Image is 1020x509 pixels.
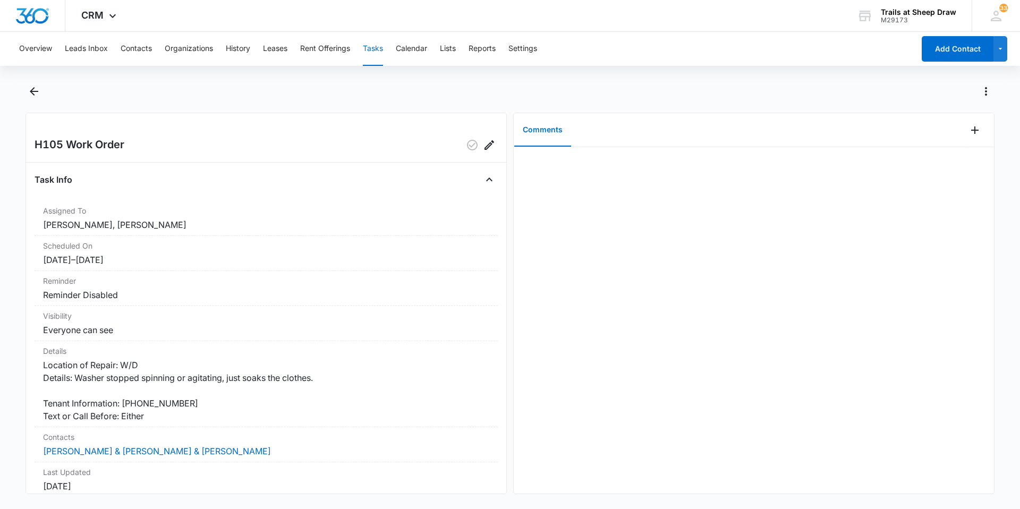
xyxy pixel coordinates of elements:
[43,275,489,286] dt: Reminder
[43,345,489,357] dt: Details
[19,32,52,66] button: Overview
[881,8,956,16] div: account name
[43,253,489,266] dd: [DATE] – [DATE]
[363,32,383,66] button: Tasks
[35,306,498,341] div: VisibilityEveryone can see
[999,4,1008,12] span: 33
[43,466,489,478] dt: Last Updated
[43,431,489,443] dt: Contacts
[165,32,213,66] button: Organizations
[43,240,489,251] dt: Scheduled On
[35,462,498,497] div: Last Updated[DATE]
[481,171,498,188] button: Close
[977,83,994,100] button: Actions
[263,32,287,66] button: Leases
[35,341,498,427] div: DetailsLocation of Repair: W/D Details: Washer stopped spinning or agitating, just soaks the clot...
[922,36,993,62] button: Add Contact
[481,137,498,154] button: Edit
[35,427,498,462] div: Contacts[PERSON_NAME] & [PERSON_NAME] & [PERSON_NAME]
[43,205,489,216] dt: Assigned To
[43,446,271,456] a: [PERSON_NAME] & [PERSON_NAME] & [PERSON_NAME]
[43,359,489,422] dd: Location of Repair: W/D Details: Washer stopped spinning or agitating, just soaks the clothes. Te...
[35,236,498,271] div: Scheduled On[DATE]–[DATE]
[881,16,956,24] div: account id
[226,32,250,66] button: History
[35,271,498,306] div: ReminderReminder Disabled
[508,32,537,66] button: Settings
[25,83,42,100] button: Back
[300,32,350,66] button: Rent Offerings
[43,324,489,336] dd: Everyone can see
[966,122,983,139] button: Add Comment
[121,32,152,66] button: Contacts
[43,480,489,493] dd: [DATE]
[43,218,489,231] dd: [PERSON_NAME], [PERSON_NAME]
[469,32,496,66] button: Reports
[514,114,571,147] button: Comments
[35,201,498,236] div: Assigned To[PERSON_NAME], [PERSON_NAME]
[396,32,427,66] button: Calendar
[999,4,1008,12] div: notifications count
[35,173,72,186] h4: Task Info
[65,32,108,66] button: Leads Inbox
[81,10,104,21] span: CRM
[43,289,489,301] dd: Reminder Disabled
[35,137,124,154] h2: H105 Work Order
[43,310,489,321] dt: Visibility
[440,32,456,66] button: Lists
